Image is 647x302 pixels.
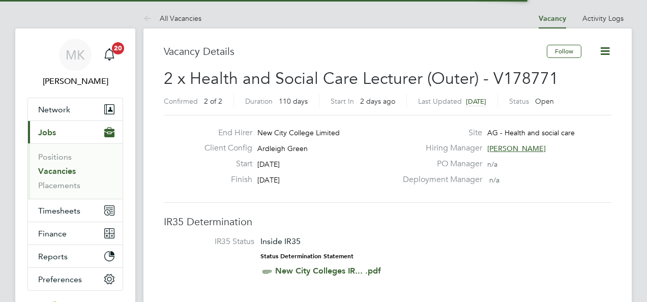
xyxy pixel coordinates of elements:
label: Start In [331,97,354,106]
a: Positions [38,152,72,162]
label: PO Manager [397,159,482,169]
span: 20 [112,42,124,54]
button: Follow [547,45,581,58]
label: Hiring Manager [397,143,482,154]
label: Site [397,128,482,138]
a: MK[PERSON_NAME] [27,39,123,87]
span: New City College Limited [257,128,340,137]
span: n/a [487,160,497,169]
label: IR35 Status [174,236,254,247]
span: 2 days ago [360,97,395,106]
span: Timesheets [38,206,80,216]
label: Finish [196,174,252,185]
span: 2 of 2 [204,97,222,106]
span: Megan Knowles [27,75,123,87]
label: Last Updated [418,97,462,106]
button: Timesheets [28,199,123,222]
label: Client Config [196,143,252,154]
span: Finance [38,229,67,238]
label: Status [509,97,529,106]
strong: Status Determination Statement [260,253,354,260]
span: Ardleigh Green [257,144,308,153]
button: Reports [28,245,123,267]
span: [DATE] [257,175,280,185]
span: [DATE] [466,97,486,106]
button: Network [28,98,123,120]
span: MK [66,48,85,62]
h3: IR35 Determination [164,215,611,228]
button: Finance [28,222,123,245]
span: 2 x Health and Social Care Lecturer (Outer) - V178771 [164,69,558,88]
span: Network [38,105,70,114]
span: Open [535,97,554,106]
label: Duration [245,97,273,106]
label: End Hirer [196,128,252,138]
a: All Vacancies [143,14,201,23]
a: Vacancies [38,166,76,176]
span: Preferences [38,275,82,284]
a: Vacancy [539,14,566,23]
label: Confirmed [164,97,198,106]
span: Inside IR35 [260,236,301,246]
span: AG - Health and social care [487,128,575,137]
span: [DATE] [257,160,280,169]
a: Placements [38,180,80,190]
span: Jobs [38,128,56,137]
label: Start [196,159,252,169]
span: Reports [38,252,68,261]
a: 20 [99,39,120,71]
label: Deployment Manager [397,174,482,185]
div: Jobs [28,143,123,199]
span: [PERSON_NAME] [487,144,546,153]
button: Preferences [28,268,123,290]
h3: Vacancy Details [164,45,547,58]
span: 110 days [279,97,308,106]
button: Jobs [28,121,123,143]
a: Activity Logs [582,14,624,23]
a: New City Colleges IR... .pdf [275,266,381,276]
span: n/a [489,175,499,185]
